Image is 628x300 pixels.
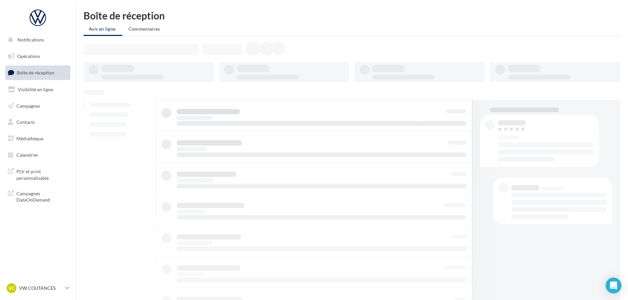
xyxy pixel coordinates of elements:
[16,152,38,158] span: Calendrier
[9,285,15,291] span: VC
[4,66,72,80] a: Boîte de réception
[4,115,72,129] a: Contacts
[4,99,72,113] a: Campagnes
[16,103,40,108] span: Campagnes
[4,164,72,184] a: PLV et print personnalisable
[606,278,621,293] div: Open Intercom Messenger
[5,282,70,294] a: VC VW COUTANCES
[16,136,43,141] span: Médiathèque
[4,148,72,162] a: Calendrier
[4,132,72,146] a: Médiathèque
[18,87,53,92] span: Visibilité en ligne
[4,186,72,206] a: Campagnes DataOnDemand
[17,70,54,75] span: Boîte de réception
[17,37,44,42] span: Notifications
[4,49,72,63] a: Opérations
[16,119,35,125] span: Contacts
[4,83,72,96] a: Visibilité en ligne
[16,189,68,203] span: Campagnes DataOnDemand
[129,26,160,32] span: Commentaires
[17,53,40,59] span: Opérations
[19,285,63,291] p: VW COUTANCES
[16,167,68,181] span: PLV et print personnalisable
[84,11,620,20] div: Boîte de réception
[4,33,69,47] button: Notifications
